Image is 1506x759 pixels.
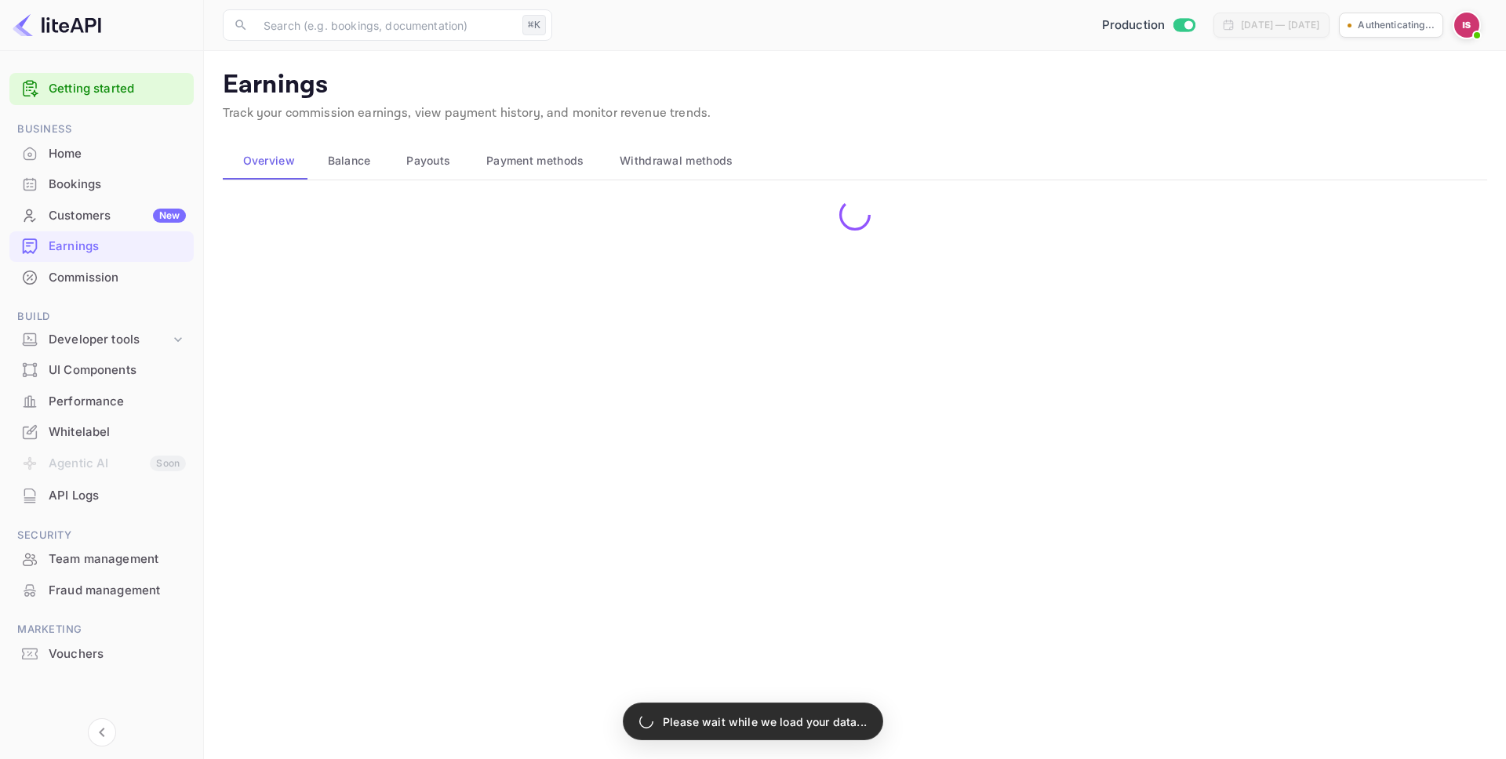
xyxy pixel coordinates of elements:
div: Home [9,139,194,169]
span: Payment methods [486,151,584,170]
div: Getting started [9,73,194,105]
div: Whitelabel [9,417,194,448]
div: Vouchers [49,645,186,663]
div: [DATE] — [DATE] [1241,18,1319,32]
button: Collapse navigation [88,718,116,746]
a: Whitelabel [9,417,194,446]
div: Bookings [49,176,186,194]
a: Bookings [9,169,194,198]
div: Earnings [9,231,194,262]
span: Balance [328,151,371,170]
div: Performance [9,387,194,417]
p: Authenticating... [1358,18,1435,32]
span: Build [9,308,194,325]
span: Business [9,121,194,138]
span: Overview [243,151,295,170]
div: Fraud management [49,582,186,600]
span: Withdrawal methods [620,151,733,170]
div: Switch to Sandbox mode [1096,16,1202,34]
a: Fraud management [9,576,194,605]
p: Track your commission earnings, view payment history, and monitor revenue trends. [223,104,1487,123]
div: UI Components [9,355,194,386]
a: Earnings [9,231,194,260]
div: CustomersNew [9,201,194,231]
a: Home [9,139,194,168]
a: UI Components [9,355,194,384]
div: Home [49,145,186,163]
a: CustomersNew [9,201,194,230]
span: Production [1102,16,1166,34]
div: Developer tools [9,326,194,354]
div: New [153,209,186,223]
div: Bookings [9,169,194,200]
span: Marketing [9,621,194,638]
div: Commission [49,269,186,287]
div: API Logs [9,481,194,511]
a: Vouchers [9,639,194,668]
div: Vouchers [9,639,194,670]
div: Commission [9,263,194,293]
div: Performance [49,393,186,411]
div: Team management [9,544,194,575]
input: Search (e.g. bookings, documentation) [254,9,516,41]
div: scrollable auto tabs example [223,142,1487,180]
a: Team management [9,544,194,573]
p: Please wait while we load your data... [663,714,867,730]
a: Performance [9,387,194,416]
a: Commission [9,263,194,292]
div: Customers [49,207,186,225]
a: Getting started [49,80,186,98]
div: Fraud management [9,576,194,606]
div: ⌘K [522,15,546,35]
img: LiteAPI logo [13,13,101,38]
div: Earnings [49,238,186,256]
p: Earnings [223,70,1487,101]
div: Team management [49,550,186,568]
div: UI Components [49,361,186,379]
div: Developer tools [49,331,170,349]
span: Security [9,527,194,544]
a: API Logs [9,481,194,510]
div: Whitelabel [49,423,186,441]
img: Idan Solimani [1454,13,1479,38]
div: API Logs [49,487,186,505]
span: Payouts [406,151,450,170]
